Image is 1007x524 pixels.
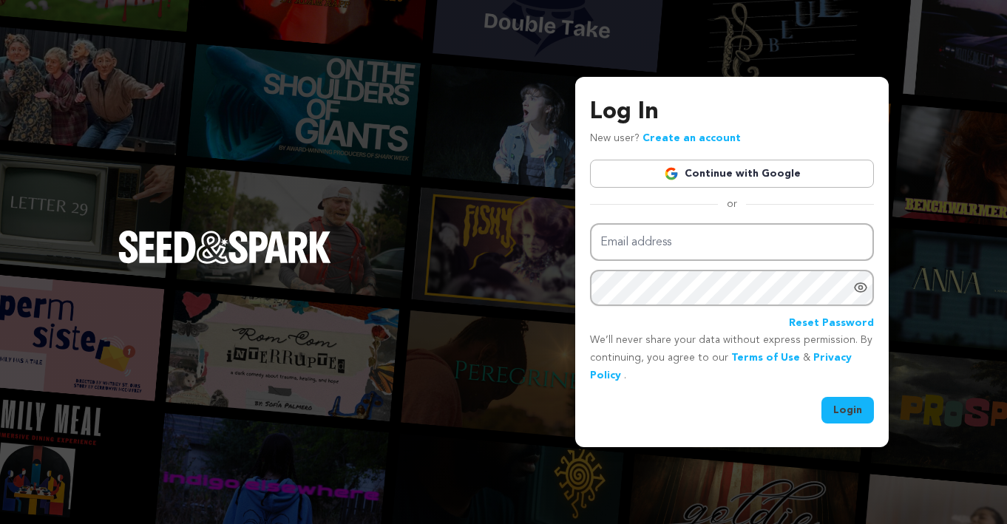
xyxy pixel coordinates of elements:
p: New user? [590,130,741,148]
a: Reset Password [789,315,874,333]
span: or [718,197,746,211]
input: Email address [590,223,874,261]
img: Seed&Spark Logo [118,231,331,263]
a: Terms of Use [731,353,800,363]
img: Google logo [664,166,679,181]
a: Privacy Policy [590,353,852,381]
a: Show password as plain text. Warning: this will display your password on the screen. [853,280,868,295]
button: Login [821,397,874,423]
a: Create an account [642,133,741,143]
a: Continue with Google [590,160,874,188]
a: Seed&Spark Homepage [118,231,331,293]
p: We’ll never share your data without express permission. By continuing, you agree to our & . [590,332,874,384]
h3: Log In [590,95,874,130]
